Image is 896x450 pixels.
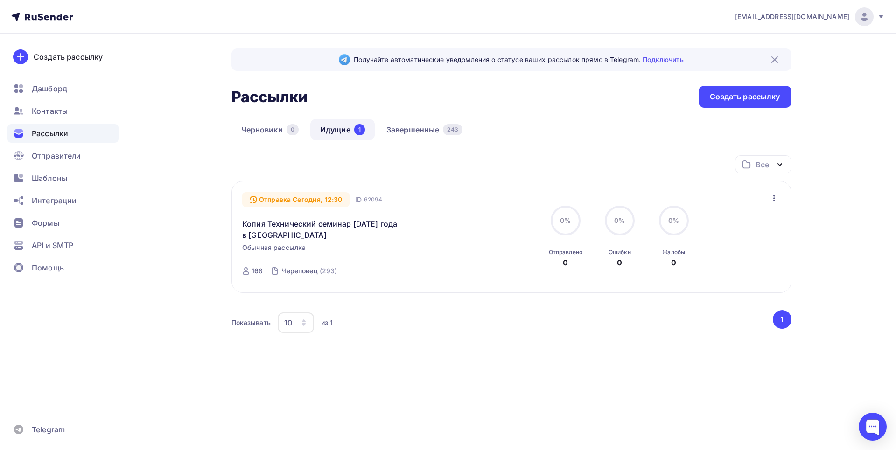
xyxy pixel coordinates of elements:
[320,266,337,276] div: (293)
[662,249,685,256] div: Жалобы
[377,119,472,140] a: Завершенные243
[7,102,119,120] a: Контакты
[242,192,350,207] div: Отправка Сегодня, 12:30
[609,249,631,256] div: Ошибки
[231,88,308,106] h2: Рассылки
[242,218,402,241] a: Копия Технический семинар [DATE] года в [GEOGRAPHIC_DATA]
[617,257,622,268] div: 0
[710,91,780,102] div: Создать рассылку
[671,257,676,268] div: 0
[32,217,59,228] span: Формы
[7,124,119,143] a: Рассылки
[668,216,679,224] span: 0%
[560,216,571,224] span: 0%
[339,54,350,65] img: Telegram
[32,240,73,251] span: API и SMTP
[614,216,625,224] span: 0%
[735,12,849,21] span: [EMAIL_ADDRESS][DOMAIN_NAME]
[281,266,317,276] div: Череповец
[32,105,68,117] span: Контакты
[735,7,885,26] a: [EMAIL_ADDRESS][DOMAIN_NAME]
[643,55,683,63] a: Подключить
[735,155,791,173] button: Все
[7,79,119,98] a: Дашборд
[7,169,119,187] a: Шаблоны
[231,119,308,140] a: Черновики0
[549,249,582,256] div: Отправлено
[354,124,365,135] div: 1
[32,150,81,161] span: Отправители
[280,263,338,278] a: Череповец (293)
[364,195,383,204] span: 62094
[284,317,292,328] div: 10
[354,55,683,64] span: Получайте автоматические уведомления о статусе ваших рассылок прямо в Telegram.
[32,128,68,139] span: Рассылки
[32,195,77,206] span: Интеграции
[32,262,64,273] span: Помощь
[355,195,362,204] span: ID
[32,173,67,184] span: Шаблоны
[277,312,315,333] button: 10
[231,318,271,327] div: Показывать
[443,124,462,135] div: 243
[773,310,791,329] button: Go to page 1
[242,243,306,252] span: Обычная рассылка
[310,119,375,140] a: Идущие1
[321,318,333,327] div: из 1
[32,83,67,94] span: Дашборд
[7,214,119,232] a: Формы
[32,424,65,435] span: Telegram
[252,266,263,276] div: 168
[771,310,791,329] ul: Pagination
[34,51,103,62] div: Создать рассылку
[287,124,299,135] div: 0
[756,159,769,170] div: Все
[563,257,568,268] div: 0
[7,146,119,165] a: Отправители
